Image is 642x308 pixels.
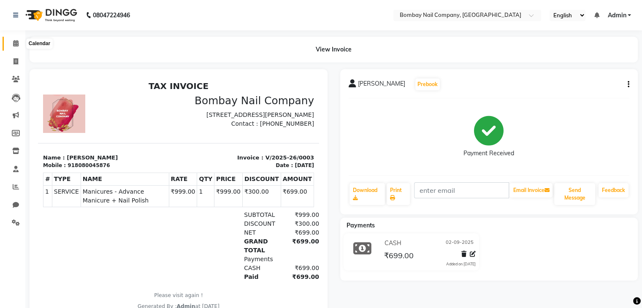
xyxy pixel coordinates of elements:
[349,183,385,205] a: Download
[14,95,43,108] th: TYPE
[201,142,241,151] div: DISCOUNT
[358,79,405,91] span: [PERSON_NAME]
[176,108,205,130] td: ₹999.00
[176,95,205,108] th: PRICE
[201,195,241,204] div: Paid
[43,95,131,108] th: NAME
[45,110,129,127] span: Manicures - Advance Manicure + Nail Polish
[5,108,14,130] td: 1
[5,3,276,14] h2: TAX INVOICE
[241,133,281,142] div: ₹999.00
[415,78,440,90] button: Prebook
[387,183,410,205] a: Print
[131,108,159,130] td: ₹999.00
[554,183,595,205] button: Send Message
[138,226,157,232] span: Admin
[607,11,626,20] span: Admin
[241,186,281,195] div: ₹699.00
[5,214,276,222] p: Please visit again !
[27,39,52,49] div: Calendar
[159,95,176,108] th: QTY
[201,151,241,159] div: NET
[414,182,509,198] input: enter email
[146,17,276,30] h3: Bombay Nail Company
[93,3,130,27] b: 08047224946
[14,108,43,130] td: SERVICE
[241,151,281,159] div: ₹699.00
[446,239,474,248] span: 02-09-2025
[257,84,276,92] div: [DATE]
[206,187,222,194] span: CASH
[384,251,413,262] span: ₹699.00
[384,239,401,248] span: CASH
[204,108,243,130] td: ₹300.00
[243,108,276,130] td: ₹699.00
[5,76,135,84] p: Name : [PERSON_NAME]
[201,177,241,186] div: Payments
[146,42,276,51] p: Contact : [PHONE_NUMBER]
[201,159,241,177] div: GRAND TOTAL
[243,95,276,108] th: AMOUNT
[131,95,159,108] th: RATE
[241,195,281,204] div: ₹699.00
[5,84,28,92] div: Mobile :
[599,183,628,197] a: Feedback
[22,3,79,27] img: logo
[241,142,281,151] div: ₹300.00
[347,222,375,229] span: Payments
[5,225,276,232] div: Generated By : at [DATE]
[30,84,72,92] div: 918080045876
[238,84,255,92] div: Date :
[446,261,476,267] div: Added on [DATE]
[509,183,553,197] button: Email Invoice
[146,33,276,42] p: [STREET_ADDRESS][PERSON_NAME]
[30,37,638,62] div: View Invoice
[146,76,276,84] p: Invoice : V/2025-26/0003
[5,95,14,108] th: #
[204,95,243,108] th: DISCOUNT
[463,149,514,158] div: Payment Received
[159,108,176,130] td: 1
[241,159,281,177] div: ₹699.00
[201,133,241,142] div: SUBTOTAL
